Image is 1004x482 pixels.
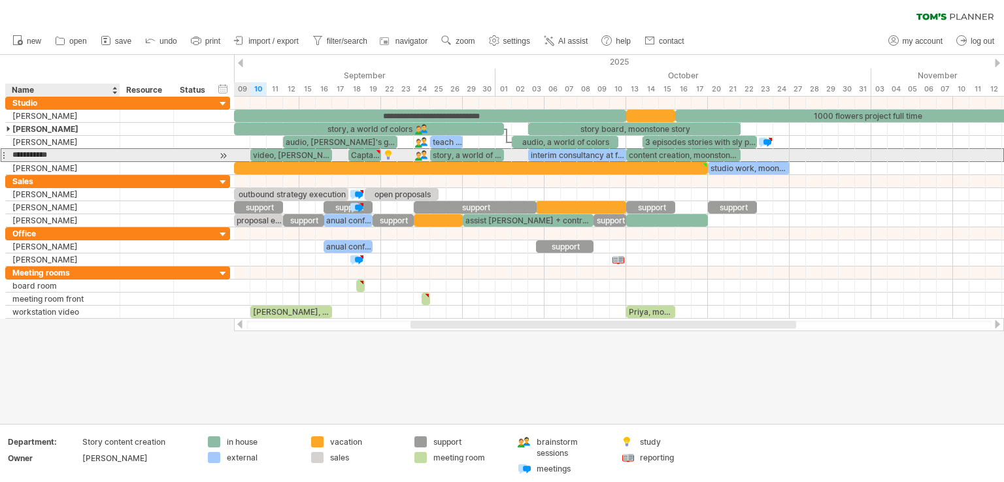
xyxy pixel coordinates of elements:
[12,253,113,266] div: [PERSON_NAME]
[903,37,943,46] span: my account
[790,82,806,96] div: Monday, 27 October 2025
[486,33,534,50] a: settings
[757,82,773,96] div: Thursday, 23 October 2025
[641,33,688,50] a: contact
[438,33,478,50] a: zoom
[250,82,267,96] div: Wednesday, 10 September 2025
[594,214,626,227] div: support
[9,33,45,50] a: new
[971,37,994,46] span: log out
[659,37,684,46] span: contact
[234,201,283,214] div: support
[248,37,299,46] span: import / export
[8,453,80,464] div: Owner
[330,452,401,463] div: sales
[479,82,495,96] div: Tuesday, 30 September 2025
[558,37,588,46] span: AI assist
[822,82,839,96] div: Wednesday, 29 October 2025
[512,136,618,148] div: audio, a world of colors
[373,214,414,227] div: support
[643,136,757,148] div: 3 episodes stories with sly podcast
[430,149,504,161] div: story, a world of colors
[8,436,80,447] div: Department:
[544,82,561,96] div: Monday, 6 October 2025
[414,201,537,214] div: support
[12,266,113,279] div: Meeting rooms
[512,82,528,96] div: Thursday, 2 October 2025
[217,149,229,163] div: scroll to activity
[12,293,113,305] div: meeting room front
[12,201,113,214] div: [PERSON_NAME]
[227,436,298,447] div: in house
[395,37,427,46] span: navigator
[69,37,87,46] span: open
[577,82,594,96] div: Wednesday, 8 October 2025
[324,240,373,253] div: anual conference creative agencies [GEOGRAPHIC_DATA]
[365,82,381,96] div: Friday, 19 September 2025
[433,436,505,447] div: support
[324,201,373,214] div: support
[283,214,324,227] div: support
[904,82,920,96] div: Wednesday, 5 November 2025
[12,175,113,187] div: Sales
[626,201,675,214] div: support
[430,82,446,96] div: Thursday, 25 September 2025
[267,82,283,96] div: Thursday, 11 September 2025
[12,280,113,292] div: board room
[724,82,741,96] div: Tuesday, 21 October 2025
[142,33,181,50] a: undo
[598,33,635,50] a: help
[126,84,166,97] div: Resource
[528,123,741,135] div: story board, moonstone story
[626,82,643,96] div: Monday, 13 October 2025
[430,136,463,148] div: teach at [GEOGRAPHIC_DATA]
[594,82,610,96] div: Thursday, 9 October 2025
[12,110,113,122] div: [PERSON_NAME]
[937,82,953,96] div: Friday, 7 November 2025
[708,82,724,96] div: Monday, 20 October 2025
[433,452,505,463] div: meeting room
[541,33,592,50] a: AI assist
[299,82,316,96] div: Monday, 15 September 2025
[969,82,986,96] div: Tuesday, 11 November 2025
[643,82,659,96] div: Tuesday, 14 October 2025
[986,82,1002,96] div: Wednesday, 12 November 2025
[528,149,626,161] div: interim consultancy at freestay publishers
[953,33,998,50] a: log out
[953,82,969,96] div: Monday, 10 November 2025
[12,188,113,201] div: [PERSON_NAME]
[626,149,741,161] div: content creation, moonstone campaign
[250,149,332,161] div: video, [PERSON_NAME]'s Ocean quest
[741,82,757,96] div: Wednesday, 22 October 2025
[12,123,113,135] div: [PERSON_NAME]
[503,37,530,46] span: settings
[324,214,373,227] div: anual conference creative agencies [GEOGRAPHIC_DATA]
[12,84,112,97] div: Name
[27,37,41,46] span: new
[180,84,209,97] div: Status
[378,33,431,50] a: navigator
[397,82,414,96] div: Tuesday, 23 September 2025
[159,37,177,46] span: undo
[348,149,381,161] div: Captain [PERSON_NAME]
[920,82,937,96] div: Thursday, 6 November 2025
[136,69,495,82] div: September 2025
[839,82,855,96] div: Thursday, 30 October 2025
[495,69,871,82] div: October 2025
[659,82,675,96] div: Wednesday, 15 October 2025
[536,240,594,253] div: support
[888,82,904,96] div: Tuesday, 4 November 2025
[12,162,113,174] div: [PERSON_NAME]
[12,306,113,318] div: workstation video
[640,436,711,447] div: study
[537,436,608,458] div: brainstorm sessions
[283,136,397,148] div: audio, [PERSON_NAME]'s garden
[332,82,348,96] div: Wednesday, 17 September 2025
[675,82,692,96] div: Thursday, 16 October 2025
[309,33,371,50] a: filter/search
[234,188,348,201] div: outbound strategy execution
[626,306,675,318] div: Priya, moonstone project
[234,82,250,96] div: Tuesday, 9 September 2025
[12,240,113,253] div: [PERSON_NAME]
[708,162,790,174] div: studio work, moonstone project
